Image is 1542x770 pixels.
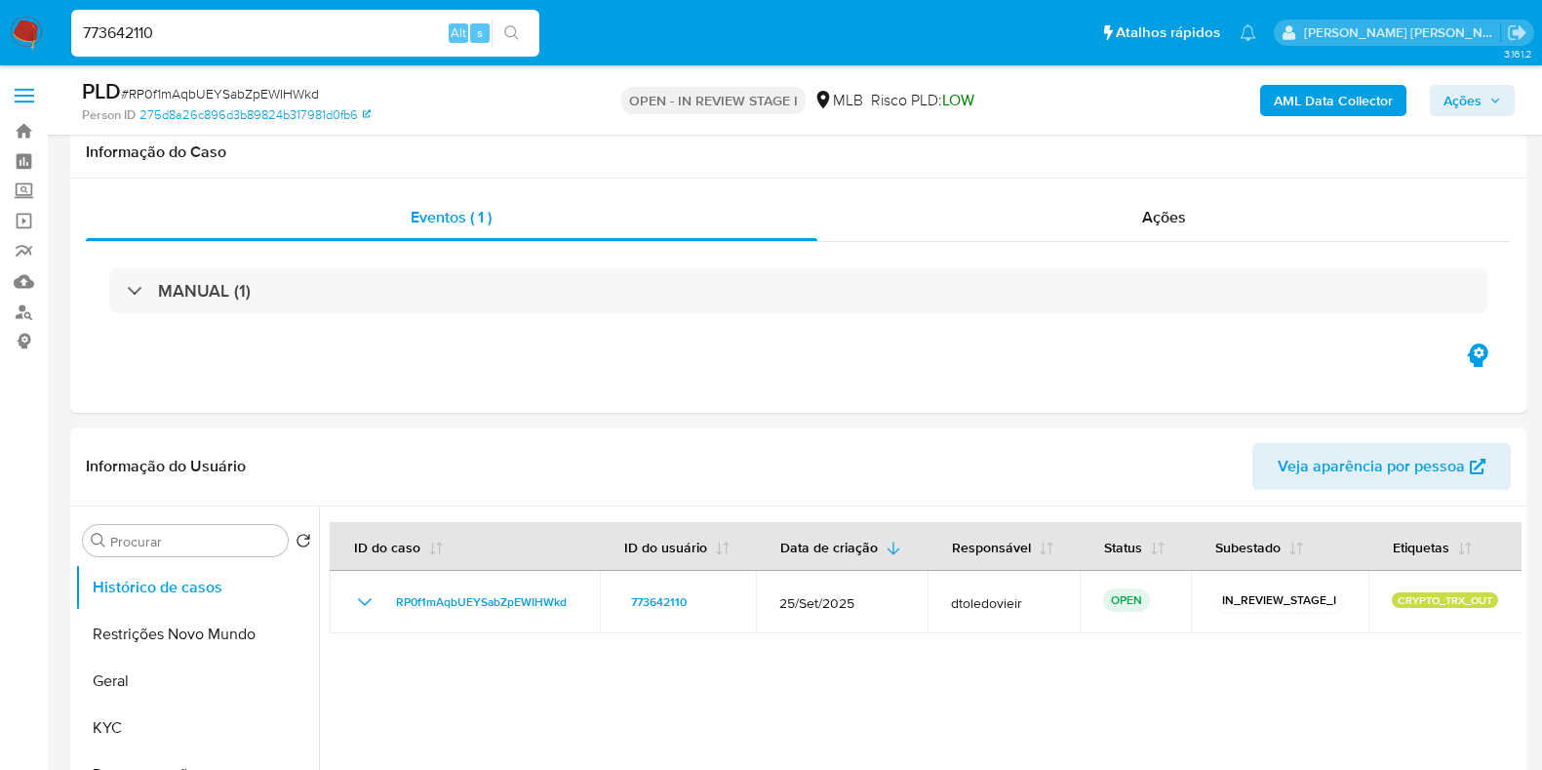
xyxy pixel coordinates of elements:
div: MLB [813,90,863,111]
button: AML Data Collector [1260,85,1406,116]
button: Ações [1430,85,1515,116]
p: OPEN - IN REVIEW STAGE I [621,87,806,114]
span: Atalhos rápidos [1116,22,1220,43]
button: Procurar [91,533,106,548]
button: search-icon [492,20,532,47]
h1: Informação do Caso [86,142,1511,162]
a: Notificações [1240,24,1256,41]
span: Veja aparência por pessoa [1278,443,1465,490]
b: PLD [82,75,121,106]
h1: Informação do Usuário [86,457,246,476]
button: Restrições Novo Mundo [75,611,319,658]
h3: MANUAL (1) [158,280,251,302]
span: s [477,23,483,42]
span: LOW [942,89,974,111]
button: Veja aparência por pessoa [1252,443,1511,490]
p: danilo.toledo@mercadolivre.com [1304,23,1501,42]
span: Alt [451,23,466,42]
a: Sair [1507,22,1527,43]
span: Eventos ( 1 ) [411,206,492,228]
span: Risco PLD: [871,90,974,111]
button: KYC [75,705,319,751]
button: Geral [75,658,319,705]
input: Pesquise usuários ou casos... [71,20,539,46]
span: Ações [1443,85,1482,116]
input: Procurar [110,533,280,550]
b: AML Data Collector [1274,85,1393,116]
span: Ações [1142,206,1186,228]
div: MANUAL (1) [109,268,1487,313]
span: # RP0f1mAqbUEYSabZpEWIHWkd [121,84,319,103]
button: Retornar ao pedido padrão [296,533,311,554]
button: Histórico de casos [75,564,319,611]
a: 275d8a26c896d3b89824b317981d0fb6 [139,106,371,124]
b: Person ID [82,106,136,124]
